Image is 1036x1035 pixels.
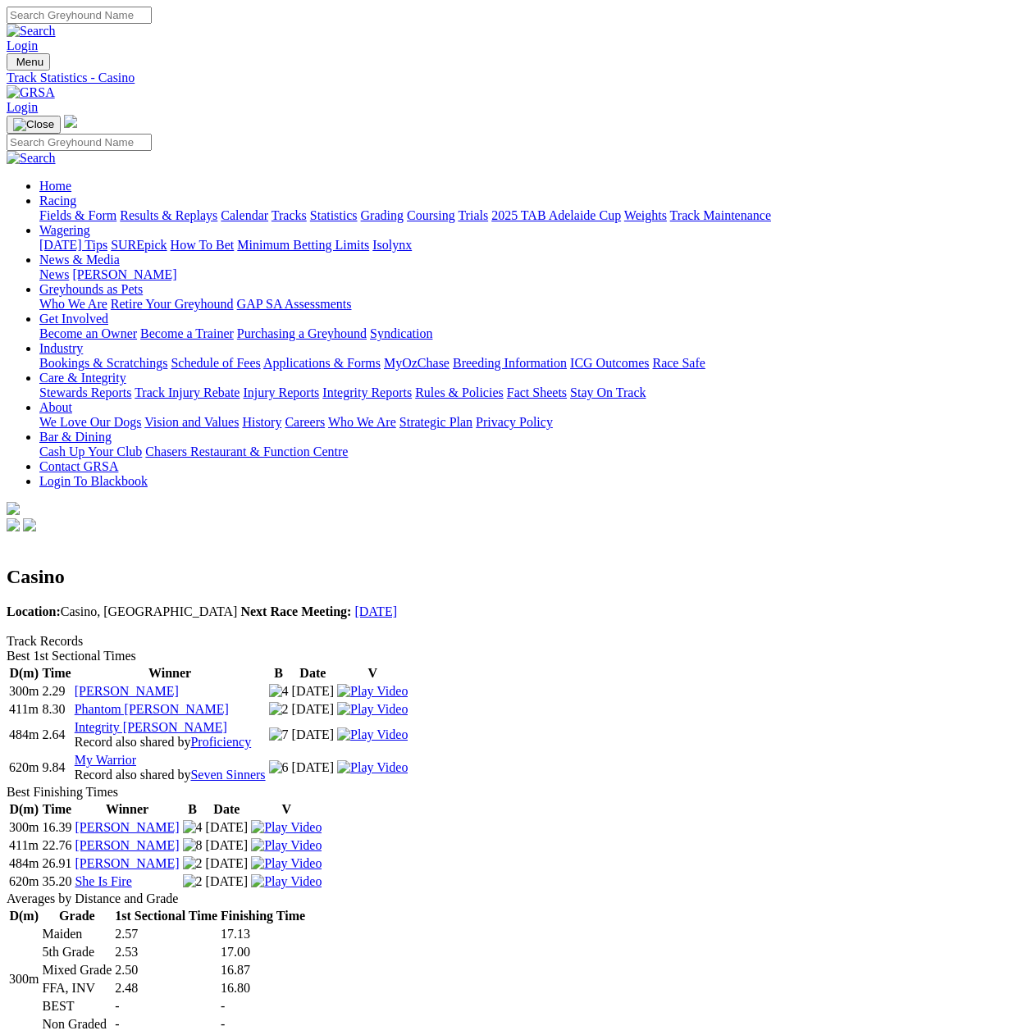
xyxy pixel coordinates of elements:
a: View replay [337,684,408,698]
a: Chasers Restaurant & Function Centre [145,445,348,458]
div: Care & Integrity [39,385,1029,400]
img: 2 [183,874,203,889]
a: Retire Your Greyhound [111,297,234,311]
td: - [114,998,218,1014]
td: 16.87 [220,962,306,978]
th: B [268,665,290,682]
img: 6 [269,760,289,775]
input: Search [7,7,152,24]
th: D(m) [8,801,39,818]
a: Privacy Policy [476,415,553,429]
h2: Casino [7,566,1029,588]
div: Best Finishing Times [7,785,1029,800]
img: Play Video [251,838,322,853]
a: Proficiency [190,735,251,749]
a: Login [7,39,38,52]
a: [DATE] Tips [39,238,107,252]
a: View replay [337,727,408,741]
a: Trials [458,208,488,222]
button: Toggle navigation [7,53,50,71]
a: Injury Reports [243,385,319,399]
a: Purchasing a Greyhound [237,326,367,340]
a: Care & Integrity [39,371,126,385]
img: Play Video [337,702,408,717]
a: Stewards Reports [39,385,131,399]
span: Casino, [GEOGRAPHIC_DATA] [7,604,237,618]
a: MyOzChase [384,356,450,370]
td: 2.50 [114,962,218,978]
a: News & Media [39,253,120,267]
div: Industry [39,356,1029,371]
span: Record also shared by [75,768,266,782]
th: 1st Sectional Time [114,908,218,924]
a: [PERSON_NAME] [72,267,176,281]
a: My Warrior [75,753,136,767]
a: View replay [337,760,408,774]
td: Non Graded [41,1016,112,1033]
td: Mixed Grade [41,962,112,978]
img: logo-grsa-white.png [64,115,77,128]
a: Get Involved [39,312,108,326]
a: Tracks [272,208,307,222]
a: View replay [251,874,322,888]
td: 411m [8,837,39,854]
a: Who We Are [328,415,396,429]
a: View replay [251,856,322,870]
td: 620m [8,752,39,783]
a: 2025 TAB Adelaide Cup [491,208,621,222]
img: Play Video [251,856,322,871]
text: [DATE] [292,684,335,698]
a: Phantom [PERSON_NAME] [75,702,229,716]
a: Fact Sheets [507,385,567,399]
button: Toggle navigation [7,116,61,134]
td: 2.48 [114,980,218,996]
td: 300m [8,819,39,836]
img: 7 [269,727,289,742]
a: Integrity Reports [322,385,412,399]
td: 5th Grade [41,944,112,960]
th: Winner [74,665,267,682]
a: View replay [337,702,408,716]
text: 2.64 [42,727,65,741]
img: twitter.svg [23,518,36,531]
a: We Love Our Dogs [39,415,141,429]
a: [PERSON_NAME] [75,856,179,870]
a: Syndication [370,326,432,340]
a: Race Safe [652,356,705,370]
a: Strategic Plan [399,415,472,429]
td: 411m [8,701,39,718]
a: View replay [251,820,322,834]
td: - [114,1016,218,1033]
text: [DATE] [292,760,335,774]
a: Greyhounds as Pets [39,282,143,296]
text: 16.39 [42,820,71,834]
td: 17.00 [220,944,306,960]
img: Search [7,151,56,166]
a: Careers [285,415,325,429]
text: [DATE] [292,727,335,741]
text: 26.91 [42,856,71,870]
td: Maiden [41,926,112,942]
td: 620m [8,873,39,890]
a: Statistics [310,208,358,222]
a: About [39,400,72,414]
td: - [220,998,306,1014]
text: [DATE] [206,838,249,852]
a: Login [7,100,38,114]
text: [DATE] [206,874,249,888]
img: GRSA [7,85,55,100]
a: Coursing [407,208,455,222]
a: Wagering [39,223,90,237]
img: Play Video [337,684,408,699]
a: Bookings & Scratchings [39,356,167,370]
td: 17.13 [220,926,306,942]
span: Record also shared by [75,735,251,749]
img: Play Video [251,820,322,835]
div: Wagering [39,238,1029,253]
span: Menu [16,56,43,68]
td: 16.80 [220,980,306,996]
text: 9.84 [42,760,65,774]
a: GAP SA Assessments [237,297,352,311]
a: Minimum Betting Limits [237,238,369,252]
th: Winner [74,801,180,818]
